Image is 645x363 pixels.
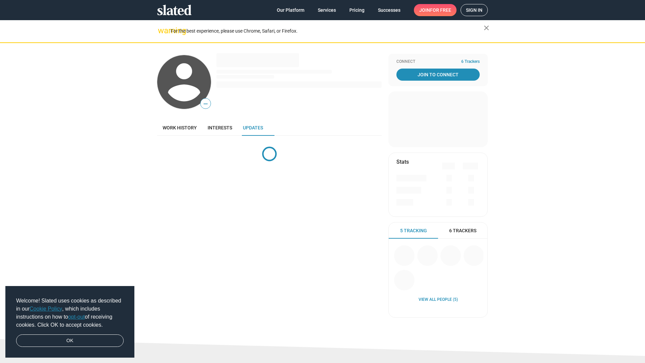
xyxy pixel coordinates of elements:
[163,125,197,130] span: Work history
[202,120,238,136] a: Interests
[419,4,451,16] span: Join
[400,228,427,234] span: 5 Tracking
[419,297,458,302] a: View all People (5)
[157,120,202,136] a: Work history
[271,4,310,16] a: Our Platform
[449,228,476,234] span: 6 Trackers
[171,27,484,36] div: For the best experience, please use Chrome, Safari, or Firefox.
[396,158,409,165] mat-card-title: Stats
[312,4,341,16] a: Services
[461,59,480,65] span: 6 Trackers
[208,125,232,130] span: Interests
[378,4,400,16] span: Successes
[430,4,451,16] span: for free
[461,4,488,16] a: Sign in
[318,4,336,16] span: Services
[201,99,211,108] span: —
[398,69,478,81] span: Join To Connect
[158,27,166,35] mat-icon: warning
[373,4,406,16] a: Successes
[396,69,480,81] a: Join To Connect
[16,334,124,347] a: dismiss cookie message
[243,125,263,130] span: Updates
[16,297,124,329] span: Welcome! Slated uses cookies as described in our , which includes instructions on how to of recei...
[30,306,62,312] a: Cookie Policy
[68,314,85,320] a: opt-out
[482,24,490,32] mat-icon: close
[466,4,482,16] span: Sign in
[414,4,457,16] a: Joinfor free
[344,4,370,16] a: Pricing
[396,59,480,65] div: Connect
[238,120,268,136] a: Updates
[5,286,134,358] div: cookieconsent
[277,4,304,16] span: Our Platform
[349,4,364,16] span: Pricing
